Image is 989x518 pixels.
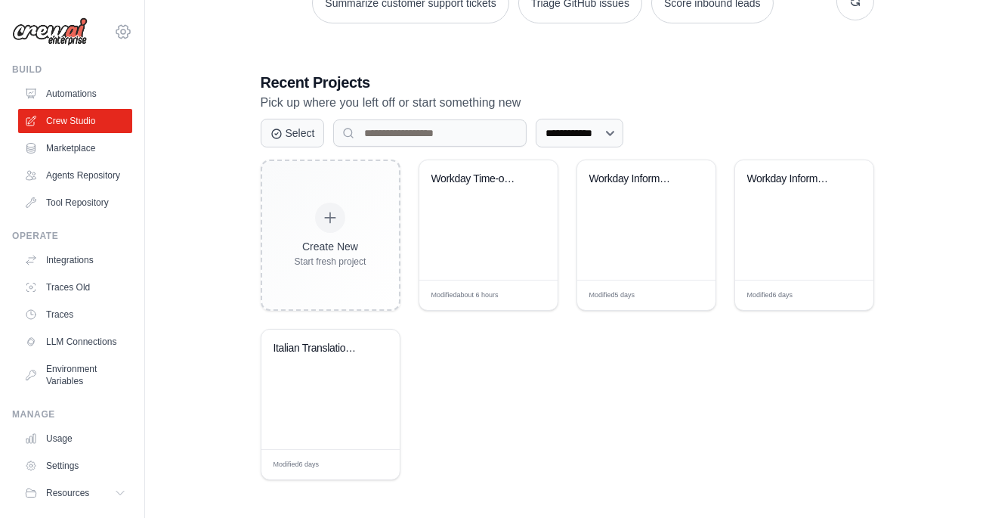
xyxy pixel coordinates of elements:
button: Select [261,119,325,147]
a: Usage [18,426,132,451]
a: LLM Connections [18,330,132,354]
img: Logo [12,17,88,46]
div: Workday Information Crew [589,172,681,186]
div: Italian Translation Automation [274,342,365,355]
span: Modified 5 days [589,290,635,301]
button: Resources [18,481,132,505]
a: Environment Variables [18,357,132,393]
div: Start fresh project [295,256,366,268]
span: Edit [679,290,692,301]
span: Modified about 6 hours [431,290,499,301]
span: Edit [363,459,376,470]
div: Workday Information Crew [747,172,839,186]
div: Create New [295,239,366,254]
span: Edit [837,290,850,301]
a: Integrations [18,248,132,272]
a: Crew Studio [18,109,132,133]
span: Resources [46,487,89,499]
a: Automations [18,82,132,106]
a: Traces Old [18,275,132,299]
a: Traces [18,302,132,327]
h3: Recent Projects [261,72,874,93]
a: Tool Repository [18,191,132,215]
p: Pick up where you left off or start something new [261,93,874,113]
span: Edit [521,290,534,301]
span: Modified 6 days [747,290,793,301]
a: Agents Repository [18,163,132,188]
a: Marketplace [18,136,132,160]
div: Operate [12,230,132,242]
div: Manage [12,408,132,420]
span: Modified 6 days [274,460,320,470]
div: Workday Time-off Balance Retrieval [431,172,523,186]
div: Build [12,64,132,76]
a: Settings [18,454,132,478]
